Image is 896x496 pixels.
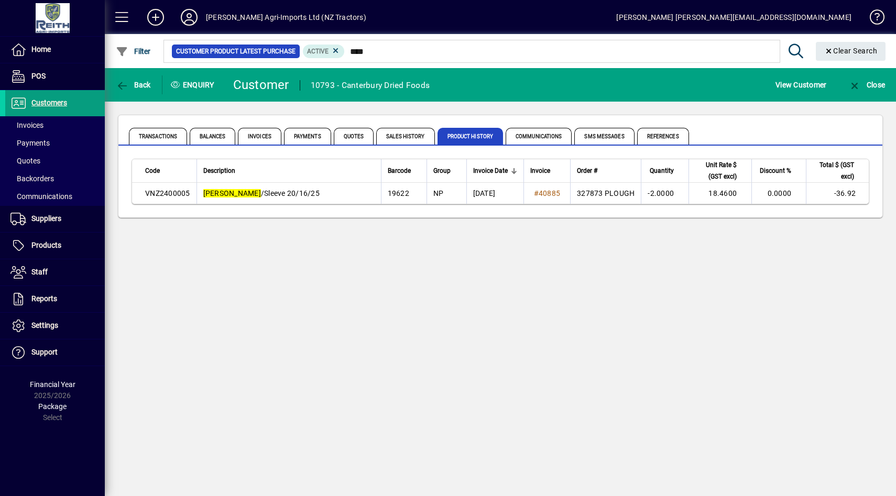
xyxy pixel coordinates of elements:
span: Transactions [129,128,187,145]
span: Staff [31,268,48,276]
div: Invoice Date [473,165,517,177]
div: Group [433,165,460,177]
span: View Customer [775,76,826,93]
span: NP [433,189,444,197]
a: Knowledge Base [862,2,883,36]
span: References [637,128,689,145]
div: Unit Rate $ (GST excl) [695,159,746,182]
div: Total $ (GST excl) [813,159,864,182]
span: Customers [31,98,67,107]
span: Package [38,402,67,411]
button: Filter [113,42,154,61]
span: Payments [284,128,331,145]
button: View Customer [773,75,829,94]
span: Quantity [650,165,674,177]
span: Settings [31,321,58,329]
span: Barcode [388,165,411,177]
a: POS [5,63,105,90]
a: Quotes [5,152,105,170]
span: Group [433,165,451,177]
span: 19622 [388,189,409,197]
td: -2.0000 [641,183,689,204]
span: Customer Product Latest Purchase [176,46,296,57]
span: Close [848,81,885,89]
span: Order # [577,165,597,177]
div: Customer [233,76,289,93]
span: POS [31,72,46,80]
span: Quotes [334,128,374,145]
div: Enquiry [162,76,225,93]
a: Backorders [5,170,105,188]
button: Clear [816,42,886,61]
span: /Sleeve 20/16/25 [203,189,320,197]
a: Staff [5,259,105,285]
span: Sales History [376,128,434,145]
span: Code [145,165,160,177]
span: Invoice [530,165,550,177]
td: [DATE] [466,183,523,204]
div: Code [145,165,190,177]
span: Discount % [760,165,791,177]
td: 327873 PLOUGH [570,183,641,204]
a: Communications [5,188,105,205]
span: Backorders [10,174,54,183]
span: Invoice Date [473,165,508,177]
div: [PERSON_NAME] [PERSON_NAME][EMAIL_ADDRESS][DOMAIN_NAME] [616,9,851,26]
span: 40885 [539,189,560,197]
a: Invoices [5,116,105,134]
td: 0.0000 [751,183,806,204]
td: 18.4600 [689,183,751,204]
button: Add [139,8,172,27]
span: # [534,189,539,197]
span: Products [31,241,61,249]
span: Support [31,348,58,356]
a: Suppliers [5,206,105,232]
em: [PERSON_NAME] [203,189,261,197]
span: Product History [438,128,504,145]
div: Order # [577,165,635,177]
mat-chip: Product Activation Status: Active [303,45,345,58]
span: Filter [116,47,151,56]
span: Clear Search [824,47,878,55]
span: Invoices [238,128,281,145]
button: Back [113,75,154,94]
a: Support [5,339,105,366]
span: VNZ2400005 [145,189,190,197]
div: [PERSON_NAME] Agri-Imports Ltd (NZ Tractors) [206,9,366,26]
span: Quotes [10,157,40,165]
a: Reports [5,286,105,312]
app-page-header-button: Back [105,75,162,94]
span: Balances [190,128,235,145]
span: Communications [10,192,72,201]
span: Description [203,165,235,177]
span: SMS Messages [574,128,634,145]
span: Active [307,48,329,55]
a: Payments [5,134,105,152]
span: Unit Rate $ (GST excl) [695,159,737,182]
span: Total $ (GST excl) [813,159,854,182]
div: Discount % [758,165,801,177]
span: Payments [10,139,50,147]
div: Invoice [530,165,564,177]
span: Communications [506,128,572,145]
a: #40885 [530,188,564,199]
span: Financial Year [30,380,75,389]
a: Products [5,233,105,259]
div: Quantity [648,165,683,177]
span: Home [31,45,51,53]
app-page-header-button: Close enquiry [837,75,896,94]
div: Description [203,165,375,177]
a: Home [5,37,105,63]
div: 10793 - Canterbury Dried Foods [311,77,430,94]
button: Profile [172,8,206,27]
span: Invoices [10,121,43,129]
span: Reports [31,294,57,303]
span: Suppliers [31,214,61,223]
button: Close [846,75,888,94]
span: Back [116,81,151,89]
div: Barcode [388,165,420,177]
td: -36.92 [806,183,869,204]
a: Settings [5,313,105,339]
